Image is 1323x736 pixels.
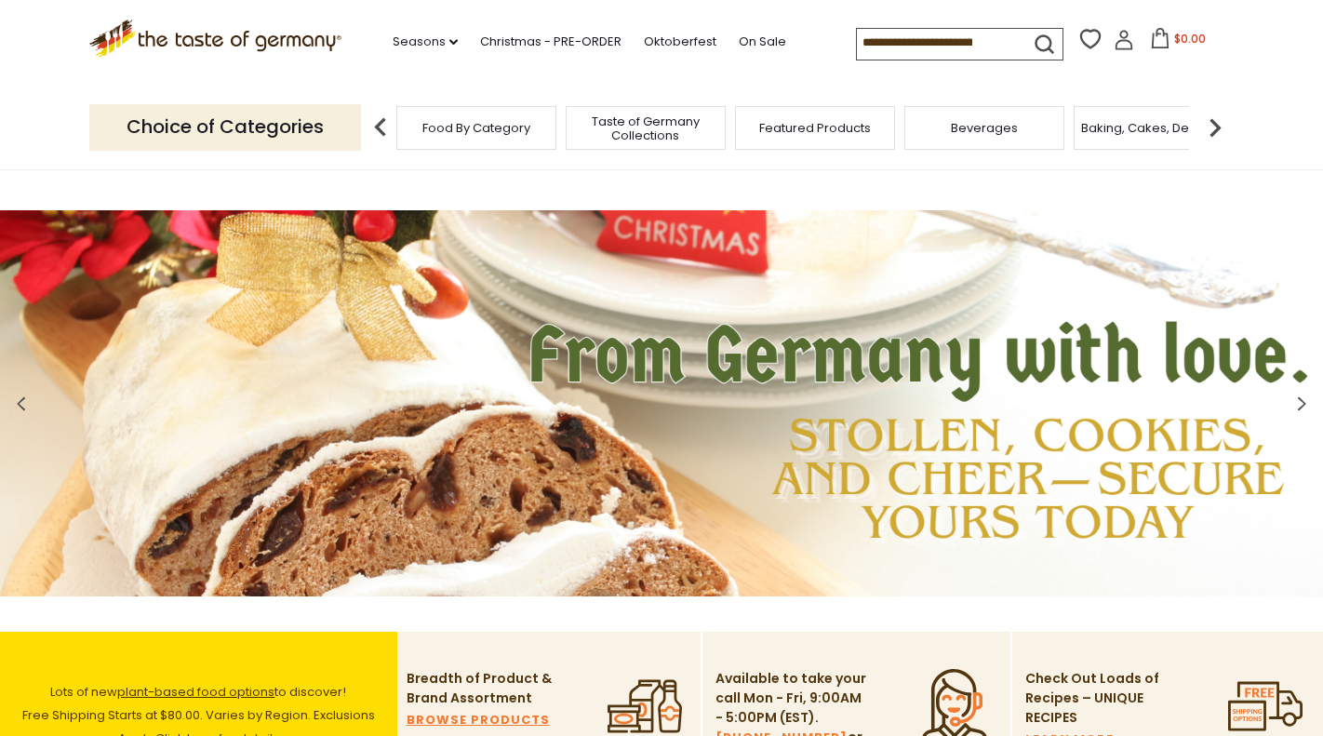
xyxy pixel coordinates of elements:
a: Christmas - PRE-ORDER [480,32,621,52]
p: Breadth of Product & Brand Assortment [407,669,560,708]
a: Food By Category [422,121,530,135]
p: Choice of Categories [89,104,361,150]
p: Check Out Loads of Recipes – UNIQUE RECIPES [1025,669,1160,728]
a: Taste of Germany Collections [571,114,720,142]
img: next arrow [1196,109,1234,146]
a: Oktoberfest [644,32,716,52]
a: On Sale [739,32,786,52]
a: Baking, Cakes, Desserts [1081,121,1225,135]
span: $0.00 [1174,31,1206,47]
a: BROWSE PRODUCTS [407,710,550,730]
img: previous arrow [362,109,399,146]
button: $0.00 [1138,28,1217,56]
a: Featured Products [759,121,871,135]
a: Beverages [951,121,1018,135]
a: plant-based food options [117,683,274,701]
a: Seasons [393,32,458,52]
